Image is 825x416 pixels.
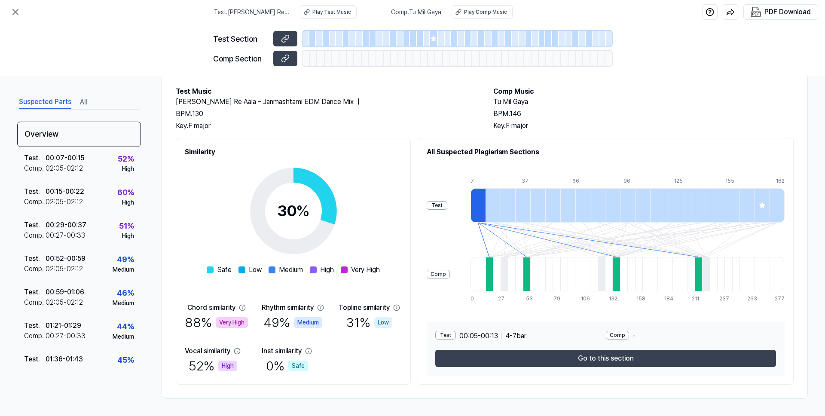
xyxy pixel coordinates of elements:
[24,197,46,207] div: Comp .
[471,295,478,303] div: 0
[623,177,639,185] div: 96
[296,202,310,220] span: %
[374,317,392,328] div: Low
[427,270,450,278] div: Comp
[185,313,248,332] div: 88 %
[214,8,290,17] span: Test . [PERSON_NAME] Re Aala – Janmashtami EDM Dance Mix ｜
[217,265,232,275] span: Safe
[452,5,513,19] a: Play Comp Music
[46,297,83,308] div: 02:05 - 02:12
[751,7,761,17] img: PDF Download
[189,356,237,376] div: 52 %
[216,317,248,328] div: Very High
[118,153,134,165] div: 52 %
[427,201,447,210] div: Test
[471,177,486,185] div: 7
[117,354,134,366] div: 45 %
[46,230,86,241] div: 00:27 - 00:33
[24,321,46,331] div: Test .
[493,109,794,119] div: BPM. 146
[300,5,357,19] button: Play Test Music
[435,350,776,367] button: Go to this section
[17,122,141,147] div: Overview
[24,297,46,308] div: Comp .
[24,354,46,364] div: Test .
[775,295,785,303] div: 277
[706,8,714,16] img: help
[664,295,672,303] div: 184
[606,331,629,340] div: Comp
[674,177,689,185] div: 125
[24,163,46,174] div: Comp .
[279,265,303,275] span: Medium
[24,254,46,264] div: Test .
[122,232,134,241] div: High
[726,8,735,16] img: share
[24,230,46,241] div: Comp .
[288,361,308,371] div: Safe
[46,220,86,230] div: 00:29 - 00:37
[263,313,322,332] div: 49 %
[46,264,83,274] div: 02:05 - 02:12
[46,331,86,341] div: 00:27 - 00:33
[24,331,46,341] div: Comp .
[493,121,794,131] div: Key. F major
[113,332,134,341] div: Medium
[119,220,134,232] div: 51 %
[117,321,134,332] div: 44 %
[213,53,268,64] div: Comp Section
[339,303,390,313] div: Topline similarity
[185,346,230,356] div: Vocal similarity
[24,220,46,230] div: Test .
[24,264,46,274] div: Comp .
[522,177,537,185] div: 37
[747,295,755,303] div: 263
[113,265,134,274] div: Medium
[213,33,268,45] div: Test Section
[606,331,776,341] div: -
[294,317,322,328] div: Medium
[609,295,616,303] div: 132
[346,313,392,332] div: 31 %
[46,321,81,331] div: 01:21 - 01:29
[24,187,46,197] div: Test .
[122,198,134,207] div: High
[117,254,134,265] div: 49 %
[277,199,310,223] div: 30
[391,8,441,17] span: Comp . Tu Mil Gaya
[176,109,476,119] div: BPM. 130
[692,295,699,303] div: 211
[764,6,811,18] div: PDF Download
[553,295,561,303] div: 79
[117,287,134,299] div: 46 %
[46,254,86,264] div: 00:52 - 00:59
[719,295,727,303] div: 237
[636,295,644,303] div: 158
[185,147,402,157] h2: Similarity
[80,95,87,109] button: All
[46,187,84,197] div: 00:15 - 00:22
[176,97,476,107] h2: [PERSON_NAME] Re Aala – Janmashtami EDM Dance Mix ｜
[46,153,84,163] div: 00:07 - 00:15
[266,356,308,376] div: 0 %
[459,331,498,341] span: 00:05 - 00:13
[498,295,505,303] div: 27
[24,153,46,163] div: Test .
[46,197,83,207] div: 02:05 - 02:12
[218,361,237,371] div: High
[262,303,314,313] div: Rhythm similarity
[46,287,84,297] div: 00:59 - 01:06
[493,86,794,97] h2: Comp Music
[262,346,302,356] div: Inst similarity
[725,177,740,185] div: 155
[122,165,134,174] div: High
[427,147,785,157] h2: All Suspected Plagiarism Sections
[176,86,476,97] h2: Test Music
[312,8,351,16] div: Play Test Music
[776,177,785,185] div: 162
[749,5,813,19] button: PDF Download
[249,265,262,275] span: Low
[505,331,526,341] span: 4 - 7 bar
[187,303,235,313] div: Chord similarity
